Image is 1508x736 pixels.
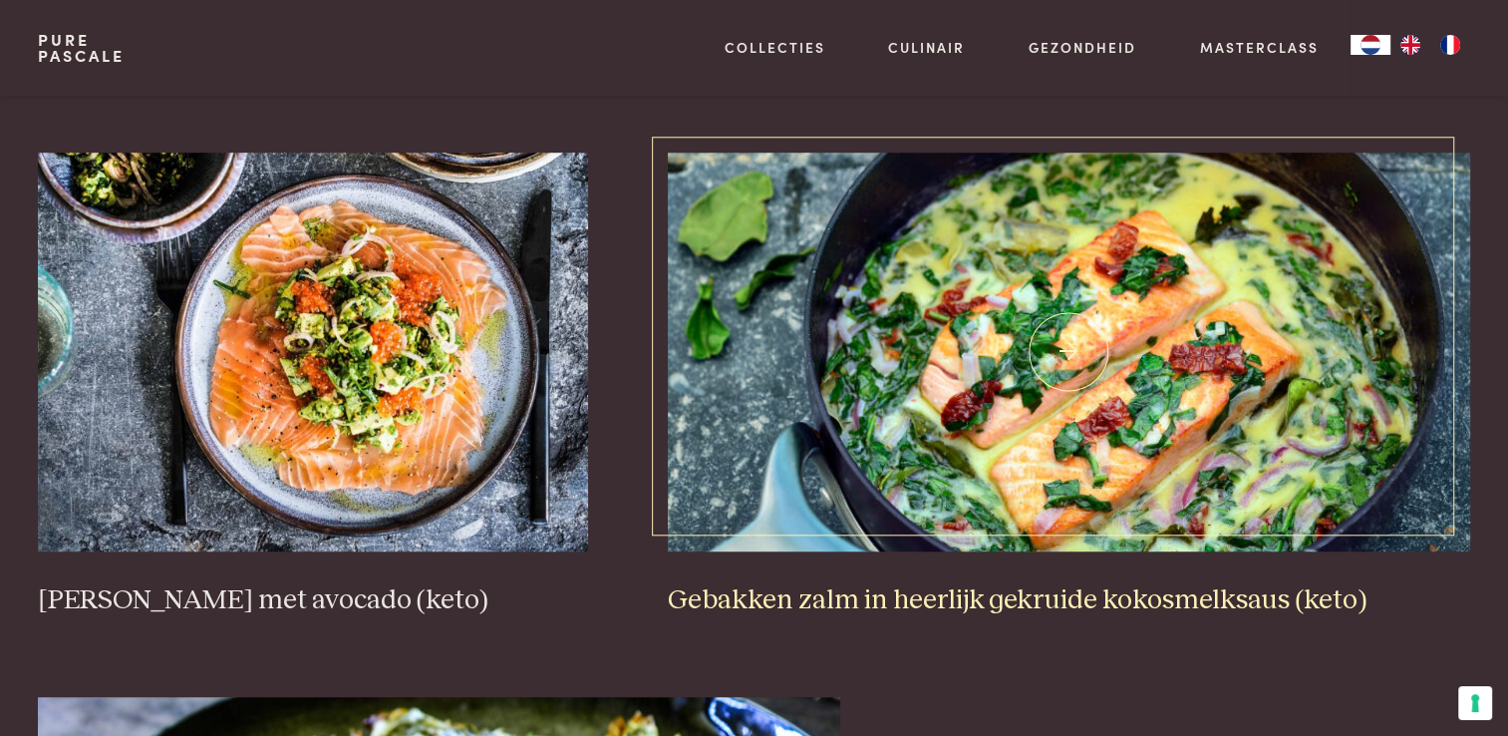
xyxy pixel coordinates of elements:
[38,583,588,618] h3: [PERSON_NAME] met avocado (keto)
[1458,686,1492,720] button: Uw voorkeuren voor toestemming voor trackingtechnologieën
[1029,37,1136,58] a: Gezondheid
[1351,35,1390,55] div: Language
[38,32,125,64] a: PurePascale
[668,153,1470,617] a: Gebakken zalm in heerlijk gekruide kokosmelksaus (keto) Gebakken zalm in heerlijk gekruide kokosm...
[1390,35,1470,55] ul: Language list
[1430,35,1470,55] a: FR
[38,153,588,552] img: Rauwe zalm met avocado (keto)
[1390,35,1430,55] a: EN
[1200,37,1319,58] a: Masterclass
[1351,35,1390,55] a: NL
[888,37,965,58] a: Culinair
[668,583,1470,618] h3: Gebakken zalm in heerlijk gekruide kokosmelksaus (keto)
[1351,35,1470,55] aside: Language selected: Nederlands
[668,153,1470,552] img: Gebakken zalm in heerlijk gekruide kokosmelksaus (keto)
[725,37,825,58] a: Collecties
[38,153,588,617] a: Rauwe zalm met avocado (keto) [PERSON_NAME] met avocado (keto)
